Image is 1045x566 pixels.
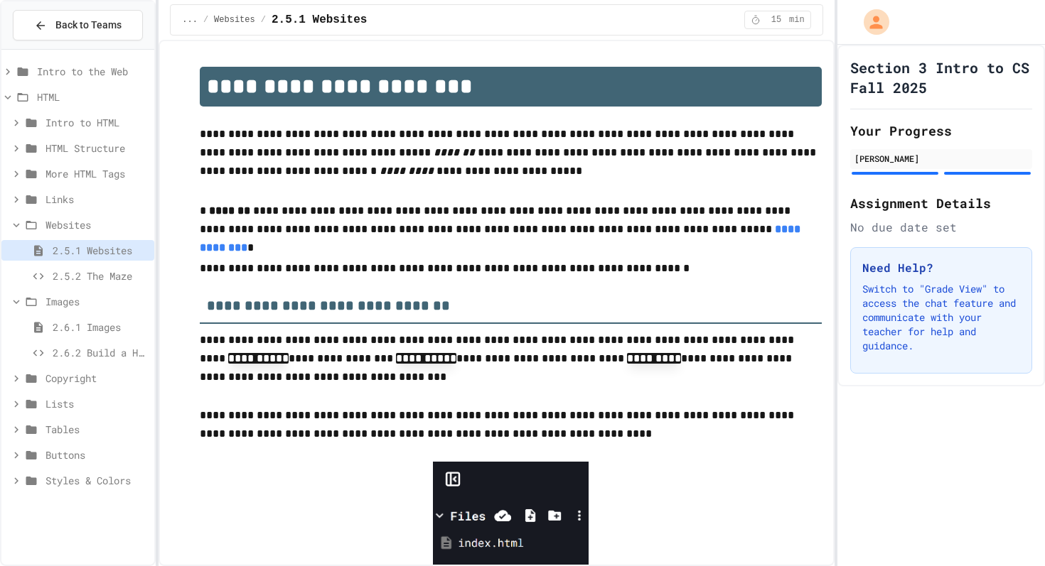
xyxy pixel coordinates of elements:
span: Styles & Colors [45,473,149,488]
span: 2.5.1 Websites [272,11,367,28]
span: Intro to HTML [45,115,149,130]
div: My Account [849,6,893,38]
span: 2.5.1 Websites [53,243,149,258]
button: Back to Teams [13,10,143,40]
span: / [261,14,266,26]
span: Images [45,294,149,309]
span: Intro to the Web [37,64,149,79]
span: 15 [765,14,788,26]
h3: Need Help? [862,259,1020,276]
span: min [789,14,805,26]
span: 2.5.2 The Maze [53,268,149,283]
span: Lists [45,396,149,411]
span: Back to Teams [55,18,122,33]
h1: Section 3 Intro to CS Fall 2025 [850,58,1032,97]
span: Copyright [45,371,149,386]
div: No due date set [850,219,1032,236]
span: 2.6.1 Images [53,320,149,334]
p: Switch to "Grade View" to access the chat feature and communicate with your teacher for help and ... [862,282,1020,353]
h2: Assignment Details [850,193,1032,213]
span: More HTML Tags [45,166,149,181]
div: [PERSON_NAME] [854,152,1028,165]
span: Links [45,192,149,207]
span: Tables [45,422,149,437]
span: Buttons [45,447,149,462]
span: Websites [214,14,255,26]
span: Websites [45,217,149,232]
span: HTML Structure [45,141,149,156]
span: ... [182,14,198,26]
h2: Your Progress [850,121,1032,141]
span: / [203,14,208,26]
span: HTML [37,89,149,104]
span: 2.6.2 Build a Homepage [53,345,149,360]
